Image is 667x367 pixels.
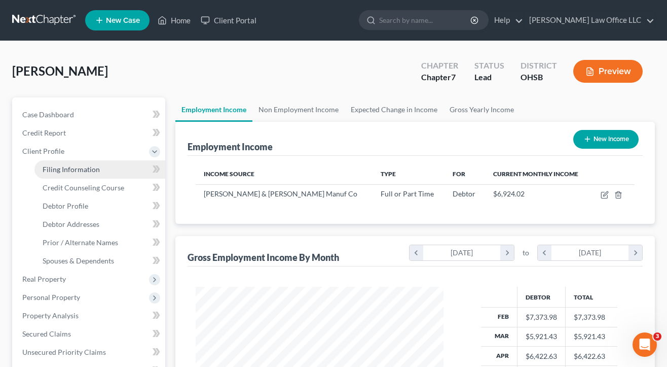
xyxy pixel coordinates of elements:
[252,97,345,122] a: Non Employment Income
[34,160,165,179] a: Filing Information
[22,128,66,137] span: Credit Report
[34,252,165,270] a: Spouses & Dependents
[379,11,472,29] input: Search by name...
[34,233,165,252] a: Prior / Alternate Names
[12,63,108,78] span: [PERSON_NAME]
[14,106,165,124] a: Case Dashboard
[14,343,165,361] a: Unsecured Priority Claims
[204,189,357,198] span: [PERSON_NAME] & [PERSON_NAME] Manuf Co
[493,170,578,178] span: Current Monthly Income
[22,348,106,356] span: Unsecured Priority Claims
[34,215,165,233] a: Debtor Addresses
[481,346,517,365] th: Apr
[175,97,252,122] a: Employment Income
[573,130,639,149] button: New Income
[22,147,64,155] span: Client Profile
[524,11,654,29] a: [PERSON_NAME] Law Office LLC
[410,245,423,260] i: chevron_left
[43,165,100,174] span: Filing Information
[551,245,629,260] div: [DATE]
[526,312,557,322] div: $7,373.98
[521,60,557,72] div: District
[489,11,523,29] a: Help
[345,97,443,122] a: Expected Change in Income
[521,72,557,83] div: OHSB
[453,170,465,178] span: For
[421,60,458,72] div: Chapter
[526,331,557,342] div: $5,921.43
[628,245,642,260] i: chevron_right
[500,245,514,260] i: chevron_right
[43,256,114,265] span: Spouses & Dependents
[381,189,434,198] span: Full or Part Time
[493,189,525,198] span: $6,924.02
[22,293,80,302] span: Personal Property
[481,327,517,346] th: Mar
[421,72,458,83] div: Chapter
[43,220,99,228] span: Debtor Addresses
[474,72,504,83] div: Lead
[474,60,504,72] div: Status
[14,124,165,142] a: Credit Report
[43,183,124,192] span: Credit Counseling Course
[443,97,520,122] a: Gross Yearly Income
[566,308,617,327] td: $7,373.98
[204,170,254,178] span: Income Source
[423,245,501,260] div: [DATE]
[538,245,551,260] i: chevron_left
[43,238,118,247] span: Prior / Alternate Names
[34,197,165,215] a: Debtor Profile
[451,72,456,82] span: 7
[14,325,165,343] a: Secured Claims
[566,346,617,365] td: $6,422.63
[22,110,74,119] span: Case Dashboard
[381,170,396,178] span: Type
[523,248,529,258] span: to
[196,11,262,29] a: Client Portal
[22,311,79,320] span: Property Analysis
[188,251,339,263] div: Gross Employment Income By Month
[22,275,66,283] span: Real Property
[566,327,617,346] td: $5,921.43
[566,287,617,307] th: Total
[526,351,557,361] div: $6,422.63
[517,287,566,307] th: Debtor
[43,202,88,210] span: Debtor Profile
[653,332,661,341] span: 3
[14,307,165,325] a: Property Analysis
[153,11,196,29] a: Home
[481,308,517,327] th: Feb
[453,189,475,198] span: Debtor
[573,60,643,83] button: Preview
[22,329,71,338] span: Secured Claims
[34,179,165,197] a: Credit Counseling Course
[188,141,273,153] div: Employment Income
[633,332,657,357] iframe: Intercom live chat
[106,17,140,24] span: New Case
